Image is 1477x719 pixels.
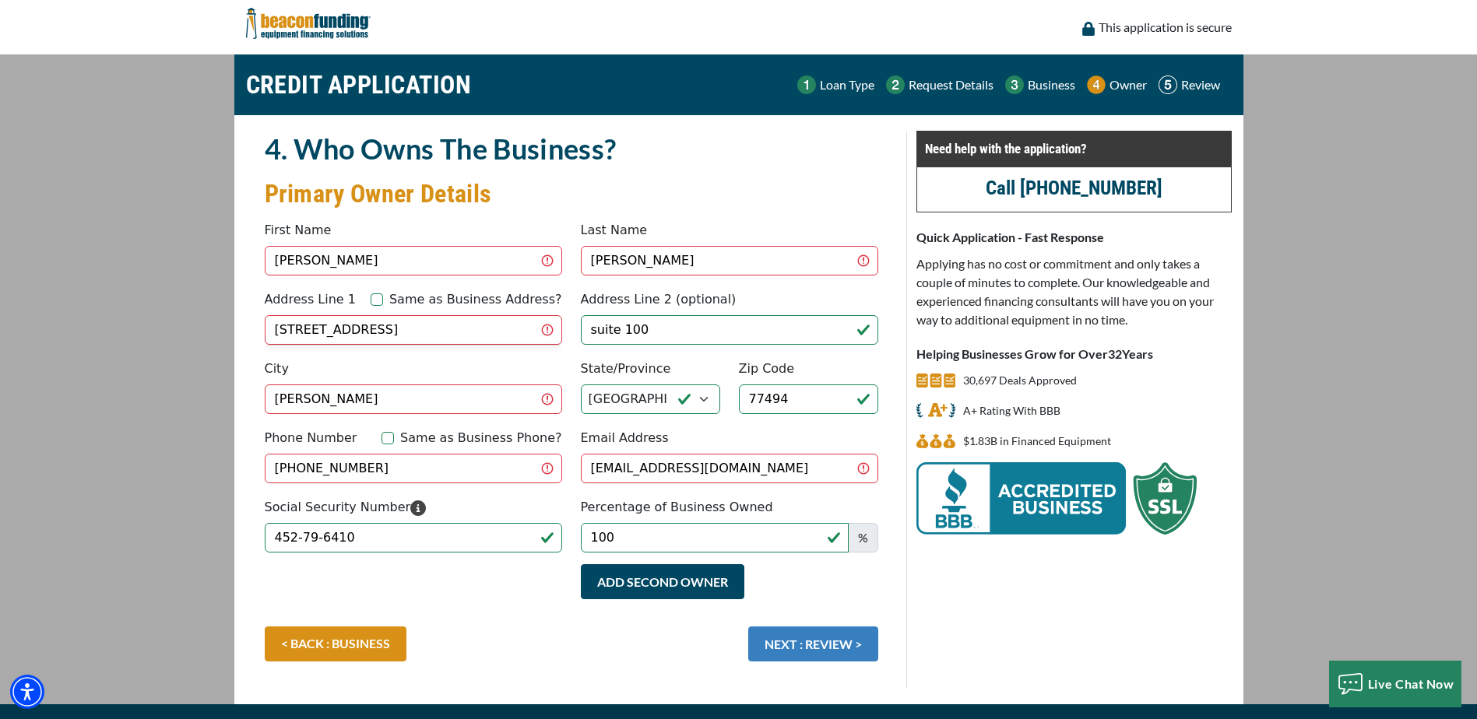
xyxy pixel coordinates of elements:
img: Step 4 [1087,75,1106,94]
label: City [265,359,289,378]
p: 30,697 Deals Approved [963,371,1077,390]
h1: CREDIT APPLICATION [246,62,472,107]
a: < BACK : BUSINESS [265,626,406,661]
p: Loan Type [820,75,874,94]
span: 32 [1108,346,1122,361]
span: % [848,523,878,552]
label: Phone Number [265,429,357,447]
p: Quick Application - Fast Response [916,228,1232,247]
p: This application is secure [1099,18,1232,37]
p: A+ Rating With BBB [963,402,1060,420]
svg: Please enter your Social Security Number. We use this information to identify you and process you... [410,500,426,516]
p: Need help with the application? [925,139,1223,158]
label: Social Security Number [265,498,427,517]
button: Live Chat Now [1329,661,1462,707]
input: suite, apt, house # [581,315,878,345]
label: Same as Business Address? [389,290,562,309]
label: Percentage of Business Owned [581,498,773,517]
label: Address Line 1 [265,290,356,309]
p: Helping Businesses Grow for Over Years [916,345,1232,363]
label: First Name [265,221,332,240]
div: Accessibility Menu [10,675,44,709]
h2: 4. Who Owns The Business? [265,131,878,167]
label: Last Name [581,221,648,240]
img: Step 2 [886,75,905,94]
label: Zip Code [739,359,795,378]
label: Same as Business Phone? [400,429,561,447]
p: Business [1028,75,1075,94]
span: Live Chat Now [1368,676,1454,691]
a: call (847) 897-2499 [986,177,1162,199]
p: Request Details [909,75,993,94]
label: Email Address [581,429,669,447]
p: Applying has no cost or commitment and only takes a couple of minutes to complete. Our knowledgea... [916,254,1232,329]
label: Address Line 2 (optional) [581,290,737,309]
img: Step 5 [1159,75,1177,94]
img: Step 3 [1005,75,1024,94]
p: Review [1181,75,1220,94]
p: Owner [1110,75,1147,94]
button: NEXT : REVIEW > [748,626,878,661]
h3: Primary Owner Details [265,178,878,209]
button: Add Second Owner [581,564,744,599]
img: BBB Acredited Business and SSL Protection [916,462,1197,535]
p: $1,834,789,059 in Financed Equipment [963,432,1111,451]
img: Step 1 [797,75,816,94]
label: State/Province [581,359,671,378]
img: lock icon to convery security [1082,22,1095,36]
